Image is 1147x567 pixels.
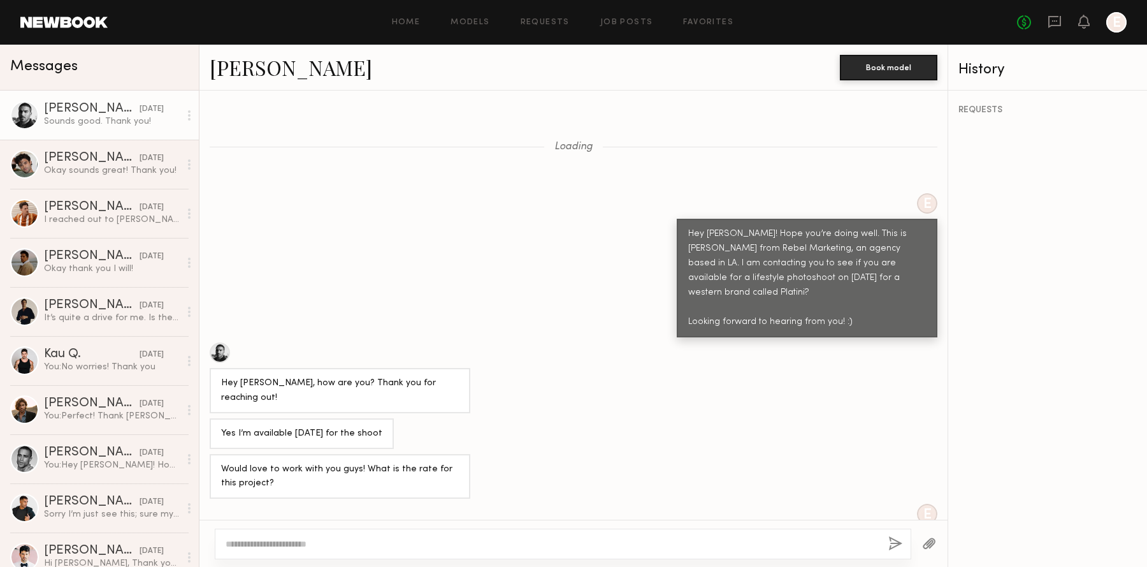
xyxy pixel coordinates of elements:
div: Hey [PERSON_NAME], how are you? Thank you for reaching out! [221,376,459,406]
div: [DATE] [140,349,164,361]
div: Kau Q. [44,348,140,361]
span: Messages [10,59,78,74]
a: Home [392,18,421,27]
div: Sounds good. Thank you! [44,115,180,128]
div: [PERSON_NAME] [44,299,140,312]
div: Hey [PERSON_NAME]! Hope you’re doing well. This is [PERSON_NAME] from Rebel Marketing, an agency ... [688,227,926,330]
div: Okay thank you I will! [44,263,180,275]
div: [PERSON_NAME] [44,496,140,508]
div: [DATE] [140,152,164,165]
div: [DATE] [140,447,164,459]
div: [PERSON_NAME] [44,152,140,165]
button: Book model [840,55,937,80]
a: Favorites [683,18,733,27]
div: You: No worries! Thank you [44,361,180,373]
div: You: Perfect! Thank [PERSON_NAME] [44,410,180,422]
a: Models [451,18,489,27]
div: History [958,63,1137,77]
span: Loading [554,142,593,152]
div: Yes I’m available [DATE] for the shoot [221,427,382,441]
div: [PERSON_NAME] [44,446,140,459]
a: E [1106,12,1127,33]
div: [DATE] [140,300,164,312]
div: [PERSON_NAME] [44,201,140,214]
div: It’s quite a drive for me. Is there any chance we can do a virtual meeting or any other alternative? [44,312,180,324]
a: Job Posts [600,18,653,27]
div: [DATE] [140,251,164,263]
div: [PERSON_NAME] [44,103,140,115]
a: Book model [840,61,937,72]
a: Requests [521,18,570,27]
div: [DATE] [140,496,164,508]
div: [DATE] [140,202,164,214]
div: [PERSON_NAME] [44,545,140,557]
div: I reached out to [PERSON_NAME] and we are going to meet [DATE] same time. Thank you! [44,214,180,226]
a: [PERSON_NAME] [210,54,372,81]
div: [DATE] [140,545,164,557]
div: [PERSON_NAME] [44,397,140,410]
div: Sorry I’m just see this; sure my number is [PHONE_NUMBER] Talk soon! [44,508,180,520]
div: [PERSON_NAME] [44,250,140,263]
div: [DATE] [140,103,164,115]
div: [DATE] [140,398,164,410]
div: REQUESTS [958,106,1137,115]
div: Okay sounds great! Thank you! [44,165,180,177]
div: You: Hey [PERSON_NAME]! Hope you’re doing well. This is [PERSON_NAME] from Rebel Marketing, an ag... [44,459,180,471]
div: Would love to work with you guys! What is the rate for this project? [221,462,459,492]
